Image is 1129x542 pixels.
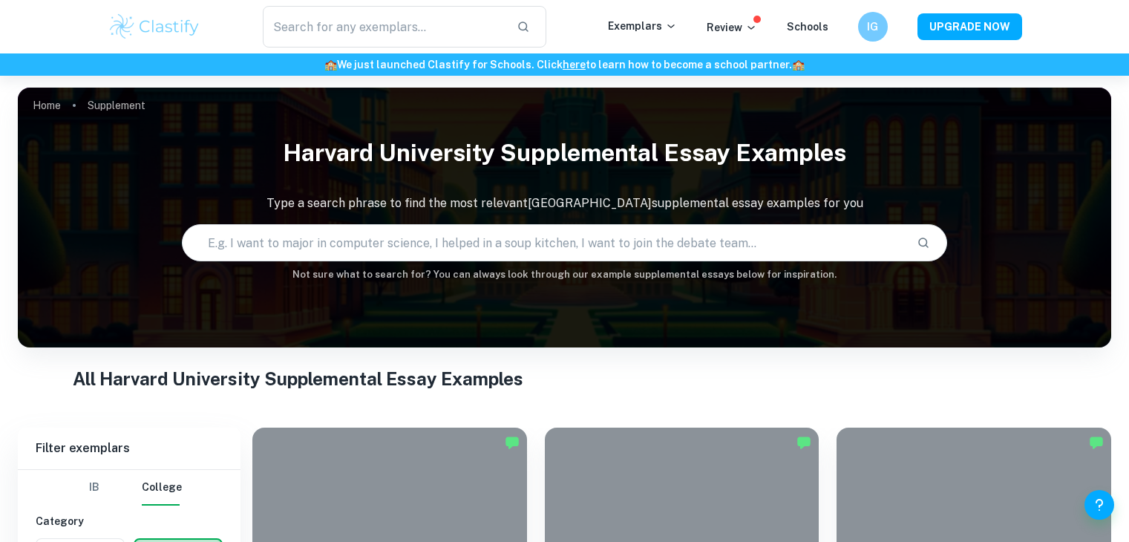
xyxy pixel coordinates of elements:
[18,129,1111,177] h1: Harvard University Supplemental Essay Examples
[73,365,1057,392] h1: All Harvard University Supplemental Essay Examples
[864,19,881,35] h6: IG
[183,222,905,264] input: E.g. I want to major in computer science, I helped in a soup kitchen, I want to join the debate t...
[505,435,520,450] img: Marked
[18,267,1111,282] h6: Not sure what to search for? You can always look through our example supplemental essays below fo...
[76,470,112,506] button: IB
[108,12,202,42] img: Clastify logo
[792,59,805,71] span: 🏫
[18,195,1111,212] p: Type a search phrase to find the most relevant [GEOGRAPHIC_DATA] supplemental essay examples for you
[18,428,240,469] h6: Filter exemplars
[787,21,828,33] a: Schools
[796,435,811,450] img: Marked
[76,470,182,506] div: Filter type choice
[324,59,337,71] span: 🏫
[88,97,145,114] p: Supplement
[142,470,182,506] button: College
[1089,435,1104,450] img: Marked
[263,6,505,48] input: Search for any exemplars...
[707,19,757,36] p: Review
[3,56,1126,73] h6: We just launched Clastify for Schools. Click to learn how to become a school partner.
[858,12,888,42] button: IG
[1084,490,1114,520] button: Help and Feedback
[563,59,586,71] a: here
[33,95,61,116] a: Home
[36,513,223,529] h6: Category
[917,13,1022,40] button: UPGRADE NOW
[911,230,936,255] button: Search
[608,18,677,34] p: Exemplars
